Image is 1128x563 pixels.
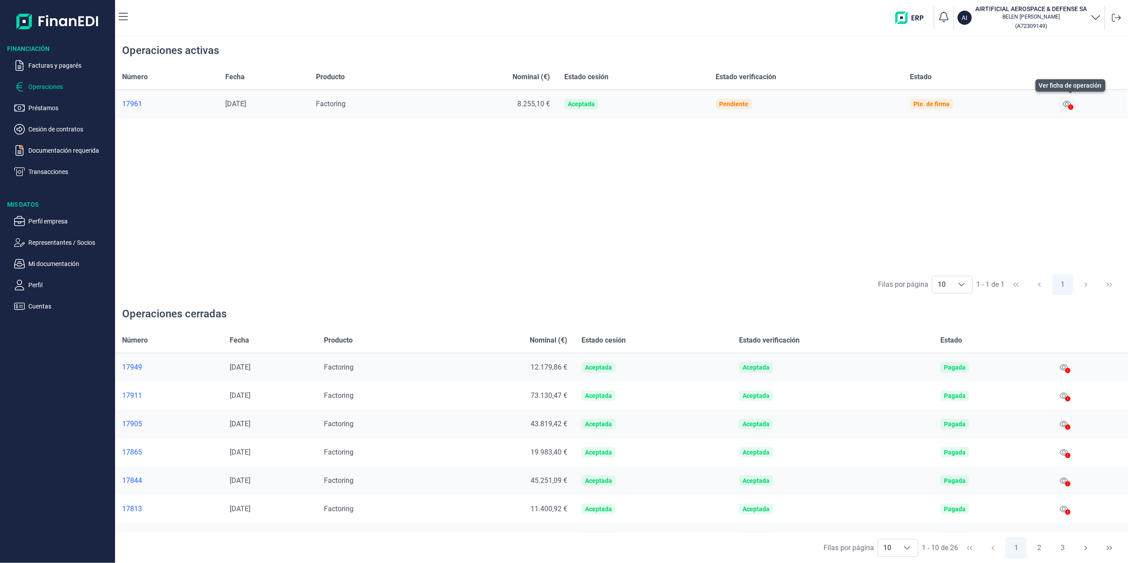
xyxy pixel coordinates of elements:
p: AI [962,13,968,22]
div: Pendiente [720,100,749,108]
button: Préstamos [14,103,112,113]
div: [DATE] [226,100,302,108]
p: Transacciones [28,166,112,177]
button: Representantes / Socios [14,237,112,248]
div: 17813 [122,505,216,513]
div: Choose [951,276,972,293]
p: Cuentas [28,301,112,312]
div: Aceptada [743,364,770,371]
span: 45.251,09 € [531,476,567,485]
p: Documentación requerida [28,145,112,156]
button: Next Page [1075,537,1097,559]
div: Choose [897,540,918,556]
div: Aceptada [743,505,770,513]
div: [DATE] [230,448,310,457]
span: Factoring [324,476,354,485]
div: Filas por página [878,279,928,290]
span: Estado cesión [564,72,608,82]
a: 17911 [122,391,216,400]
div: Aceptada [743,420,770,428]
div: [DATE] [230,476,310,485]
span: Estado verificación [739,335,800,346]
span: 43.819,42 € [531,420,567,428]
div: [DATE] [230,505,310,513]
span: 1 - 1 de 1 [976,281,1005,288]
span: 12.179,86 € [531,363,567,371]
div: Pte. de firma [913,100,950,108]
span: Factoring [324,448,354,456]
span: Estado verificación [716,72,777,82]
p: Facturas y pagarés [28,60,112,71]
div: Pagada [944,364,966,371]
div: Aceptada [568,100,595,108]
button: Facturas y pagarés [14,60,112,71]
a: 17949 [122,363,216,372]
div: [DATE] [230,391,310,400]
button: AIAIRTIFICIAL AEROSPACE & DEFENSE SABELEN [PERSON_NAME](A72309149) [958,4,1101,31]
span: Factoring [324,391,354,400]
button: Last Page [1099,537,1120,559]
span: 73.130,47 € [531,391,567,400]
span: Producto [316,72,345,82]
button: Perfil empresa [14,216,112,227]
img: Logo de aplicación [16,7,99,35]
div: Pagada [944,392,966,399]
p: Préstamos [28,103,112,113]
h3: AIRTIFICIAL AEROSPACE & DEFENSE SA [975,4,1087,13]
a: 17844 [122,476,216,485]
div: Pagada [944,449,966,456]
p: Perfil [28,280,112,290]
button: Next Page [1075,274,1097,295]
div: Aceptada [585,505,612,513]
div: Aceptada [585,420,612,428]
div: Pagada [944,477,966,484]
button: Operaciones [14,81,112,92]
span: Estado [910,72,932,82]
div: Operaciones activas [122,43,219,58]
span: 8.255,10 € [517,100,550,108]
button: First Page [959,537,980,559]
p: Cesión de contratos [28,124,112,135]
span: Nominal (€) [512,72,550,82]
button: Previous Page [982,537,1004,559]
span: Número [122,72,148,82]
button: First Page [1005,274,1027,295]
span: Producto [324,335,353,346]
p: Operaciones [28,81,112,92]
div: Filas por página [824,543,874,553]
div: Operaciones cerradas [122,307,227,321]
span: Estado [940,335,962,346]
div: 17905 [122,420,216,428]
span: 1 - 10 de 26 [922,544,958,551]
div: [DATE] [230,420,310,428]
p: BELEN [PERSON_NAME] [975,13,1087,20]
div: Aceptada [585,392,612,399]
a: 17961 [122,100,212,108]
span: Nominal (€) [530,335,567,346]
span: 11.400,92 € [531,505,567,513]
span: Factoring [316,100,346,108]
div: Aceptada [585,364,612,371]
button: Page 1 [1005,537,1027,559]
div: Pagada [944,505,966,513]
span: Fecha [226,72,245,82]
button: Documentación requerida [14,145,112,156]
div: Pagada [944,420,966,428]
p: Representantes / Socios [28,237,112,248]
button: Mi documentación [14,258,112,269]
div: Aceptada [743,392,770,399]
small: Copiar cif [1015,23,1047,29]
span: Número [122,335,148,346]
span: 10 [932,276,951,293]
button: Page 3 [1052,537,1074,559]
div: Aceptada [585,449,612,456]
a: 17865 [122,448,216,457]
div: [DATE] [230,363,310,372]
p: Perfil empresa [28,216,112,227]
button: Last Page [1099,274,1120,295]
button: Cesión de contratos [14,124,112,135]
button: Page 2 [1029,537,1050,559]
